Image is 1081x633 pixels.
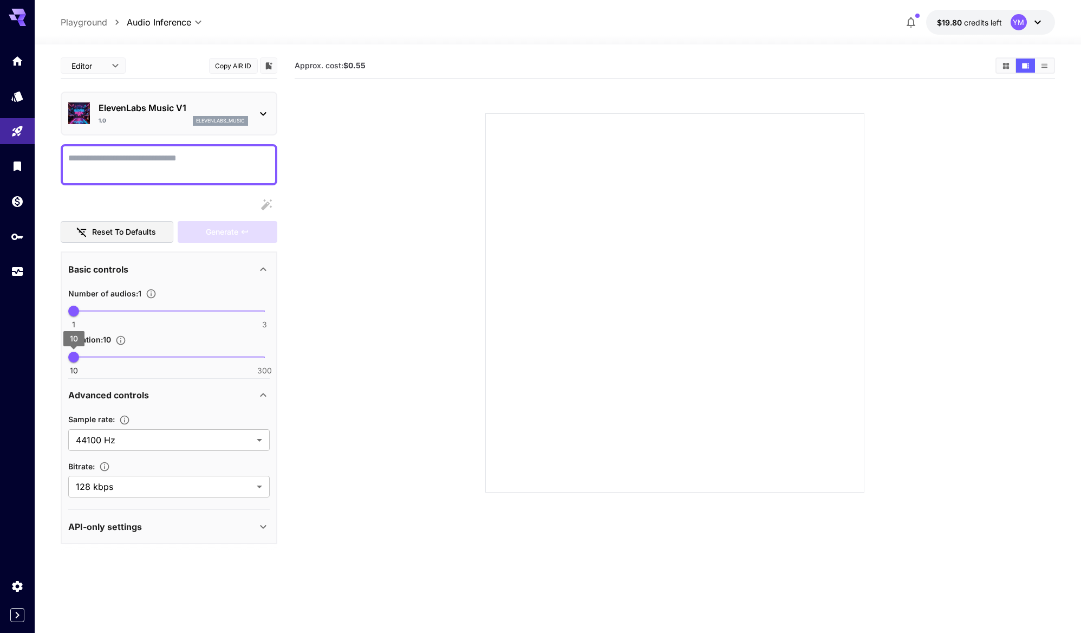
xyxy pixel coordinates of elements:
button: Reset to defaults [61,221,173,243]
span: Approx. cost: [295,61,366,70]
p: Basic controls [68,263,128,276]
div: Home [11,54,24,68]
span: $19.80 [937,18,964,27]
div: API-only settings [68,514,270,540]
button: Specify how many audios to generate in a single request. Each audio generation will be charged se... [141,288,161,299]
p: ElevenLabs Music V1 [99,101,248,114]
button: Specify the duration of each audio in seconds. [111,335,131,346]
span: Duration : 10 [68,335,111,344]
b: $0.55 [343,61,366,70]
div: Models [11,89,24,103]
a: Playground [61,16,107,29]
span: Sample rate : [68,415,115,424]
span: Number of audios : 1 [68,289,141,298]
button: Show media in video view [1016,59,1035,73]
p: 1.0 [99,117,106,125]
span: 1 [72,319,75,330]
span: 3 [262,319,267,330]
button: $19.80067YM [926,10,1055,35]
span: Audio Inference [127,16,191,29]
p: elevenlabs_music [196,117,245,125]
div: Advanced controls [68,382,270,408]
div: API Keys [11,230,24,243]
p: API-only settings [68,520,142,533]
iframe: Chat Widget [1027,581,1081,633]
button: Show media in list view [1035,59,1054,73]
div: Usage [11,265,24,279]
div: YM [1011,14,1027,30]
span: 10 [70,365,78,376]
button: Show media in grid view [997,59,1015,73]
div: $19.80067 [937,17,1002,28]
span: 128 kbps [76,480,252,493]
div: Library [11,159,24,173]
div: Show media in grid viewShow media in video viewShow media in list view [995,57,1055,74]
button: Add to library [264,59,273,72]
button: Expand sidebar [10,608,24,622]
button: Copy AIR ID [209,58,258,74]
div: Playground [11,125,24,138]
span: Editor [71,60,105,72]
p: Advanced controls [68,389,149,402]
button: The bitrate of the generated audio in kbps (kilobits per second). Higher bitrates result in bette... [95,461,114,472]
nav: breadcrumb [61,16,127,29]
span: 44100 Hz [76,434,252,447]
div: ElevenLabs Music V11.0elevenlabs_music [68,97,270,130]
div: Settings [11,579,24,593]
button: The sample rate of the generated audio in Hz (samples per second). Higher sample rates capture mo... [115,415,134,425]
div: Widget de chat [1027,581,1081,633]
span: 10 [70,334,78,343]
span: 300 [257,365,272,376]
div: Basic controls [68,256,270,282]
span: Bitrate : [68,462,95,471]
div: Wallet [11,195,24,208]
span: credits left [964,18,1002,27]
